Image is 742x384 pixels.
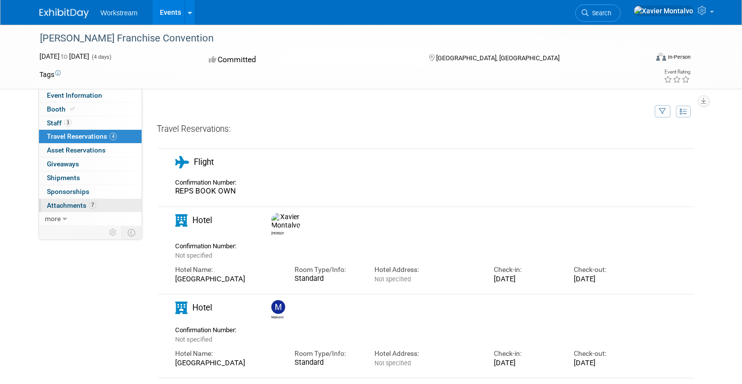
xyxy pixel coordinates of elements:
[633,5,694,16] img: Xavier Montalvo
[175,274,280,283] div: [GEOGRAPHIC_DATA]
[269,300,286,320] div: Makenna Clark
[494,358,559,367] div: [DATE]
[374,359,411,367] span: Not specified
[494,274,559,283] div: [DATE]
[39,185,142,198] a: Sponsorships
[47,119,72,127] span: Staff
[575,4,621,22] a: Search
[175,302,187,314] i: Hotel
[436,54,559,62] span: [GEOGRAPHIC_DATA], [GEOGRAPHIC_DATA]
[39,70,61,79] td: Tags
[295,358,360,367] div: Standard
[121,226,142,239] td: Toggle Event Tabs
[175,358,280,367] div: [GEOGRAPHIC_DATA]
[656,53,666,61] img: Format-Inperson.png
[47,132,117,140] span: Travel Reservations
[37,30,635,47] div: [PERSON_NAME] Franchise Convention
[175,214,187,227] i: Hotel
[175,265,280,274] div: Hotel Name:
[574,265,639,274] div: Check-out:
[175,156,189,168] i: Flight
[39,144,142,157] a: Asset Reservations
[39,157,142,171] a: Giveaways
[70,106,75,112] i: Booth reservation complete
[60,52,69,60] span: to
[271,213,300,230] img: Xavier Montalvo
[192,303,212,312] span: Hotel
[295,274,360,283] div: Standard
[175,336,212,343] span: Not specified
[157,123,696,139] div: Travel Reservations:
[47,201,96,209] span: Attachments
[271,314,284,320] div: Makenna Clark
[494,265,559,274] div: Check-in:
[39,130,142,143] a: Travel Reservations4
[39,52,89,60] span: [DATE] [DATE]
[374,265,479,274] div: Hotel Address:
[39,199,142,212] a: Attachments7
[45,215,61,223] span: more
[39,89,142,102] a: Event Information
[47,174,80,182] span: Shipments
[39,103,142,116] a: Booth
[494,349,559,358] div: Check-in:
[39,116,142,130] a: Staff3
[47,188,89,195] span: Sponsorships
[271,230,284,236] div: Xavier Montalvo
[175,176,243,187] div: Confirmation Number:
[89,201,96,209] span: 7
[91,54,111,60] span: (4 days)
[175,349,280,358] div: Hotel Name:
[47,146,106,154] span: Asset Reservations
[374,349,479,358] div: Hotel Address:
[101,9,138,17] span: Workstream
[589,9,611,17] span: Search
[64,119,72,126] span: 3
[39,8,89,18] img: ExhibitDay
[175,239,243,250] div: Confirmation Number:
[668,53,691,61] div: In-Person
[47,160,79,168] span: Giveaways
[374,275,411,283] span: Not specified
[295,265,360,274] div: Room Type/Info:
[194,157,214,167] span: Flight
[574,349,639,358] div: Check-out:
[271,300,285,314] img: Makenna Clark
[594,51,691,66] div: Event Format
[574,274,639,283] div: [DATE]
[269,213,286,236] div: Xavier Montalvo
[192,215,212,225] span: Hotel
[39,171,142,185] a: Shipments
[175,252,212,259] span: Not specified
[664,70,690,75] div: Event Rating
[39,212,142,226] a: more
[574,358,639,367] div: [DATE]
[105,226,122,239] td: Personalize Event Tab Strip
[659,109,666,115] i: Filter by Traveler
[175,323,243,334] div: Confirmation Number:
[175,187,236,195] span: REPS BOOK OWN
[295,349,360,358] div: Room Type/Info:
[206,51,413,69] div: Committed
[47,91,102,99] span: Event Information
[47,105,77,113] span: Booth
[110,133,117,140] span: 4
